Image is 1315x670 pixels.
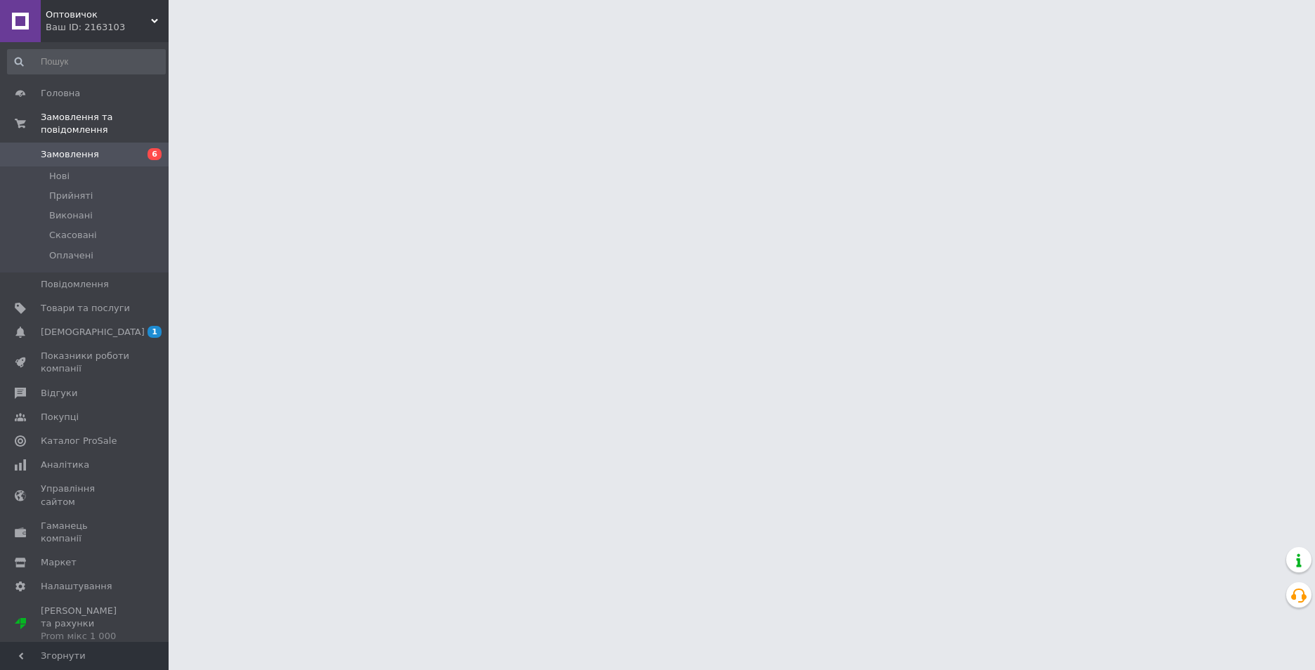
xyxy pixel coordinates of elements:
[41,435,117,447] span: Каталог ProSale
[41,148,99,161] span: Замовлення
[41,605,130,643] span: [PERSON_NAME] та рахунки
[41,520,130,545] span: Гаманець компанії
[41,482,130,508] span: Управління сайтом
[49,170,70,183] span: Нові
[148,326,162,338] span: 1
[49,209,93,222] span: Виконані
[7,49,166,74] input: Пошук
[41,87,80,100] span: Головна
[41,302,130,315] span: Товари та послуги
[41,580,112,593] span: Налаштування
[49,229,97,242] span: Скасовані
[41,350,130,375] span: Показники роботи компанії
[49,190,93,202] span: Прийняті
[41,411,79,423] span: Покупці
[46,8,151,21] span: Оптовичок
[41,278,109,291] span: Повідомлення
[41,387,77,400] span: Відгуки
[41,111,169,136] span: Замовлення та повідомлення
[41,326,145,339] span: [DEMOGRAPHIC_DATA]
[41,556,77,569] span: Маркет
[148,148,162,160] span: 6
[46,21,169,34] div: Ваш ID: 2163103
[49,249,93,262] span: Оплачені
[41,459,89,471] span: Аналітика
[41,630,130,643] div: Prom мікс 1 000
